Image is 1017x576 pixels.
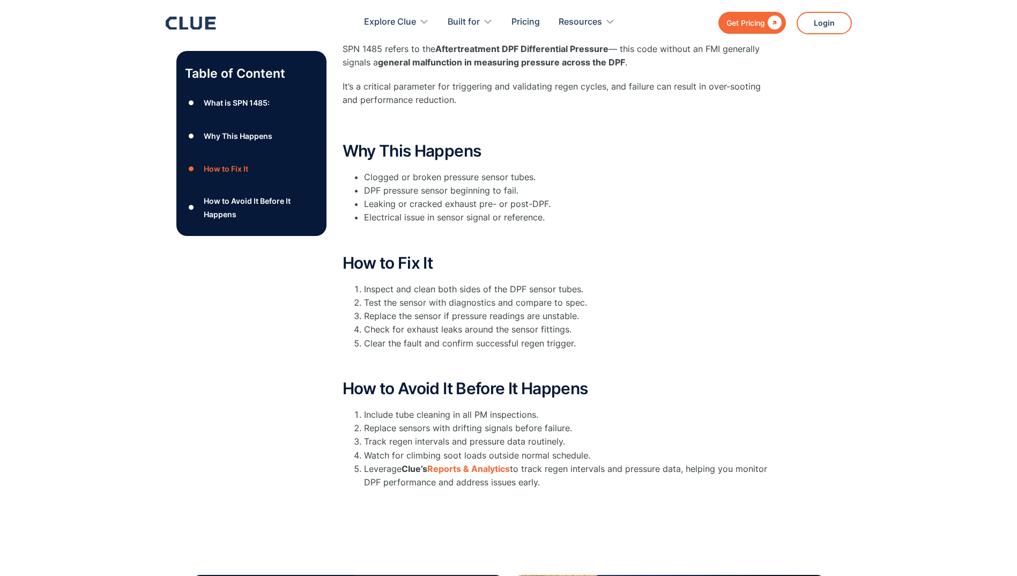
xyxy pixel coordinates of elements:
[559,5,602,39] div: Resources
[343,254,771,272] h2: How to Fix It
[364,283,771,296] li: Inspect and clean both sides of the DPF sensor tubes.
[797,12,852,34] a: Login
[364,211,771,224] li: Electrical issue in sensor signal or reference.
[185,128,198,144] div: ●
[343,380,771,397] h2: How to Avoid It Before It Happens
[364,296,771,309] li: Test the sensor with diagnostics and compare to spec.
[185,200,198,216] div: ●
[185,95,198,111] div: ●
[343,118,771,131] p: ‍
[364,337,771,350] li: Clear the fault and confirm successful regen trigger.
[364,184,771,197] li: DPF pressure sensor beginning to fail.
[364,462,771,489] li: Leverage to track regen intervals and pressure data, helping you monitor DPF performance and addr...
[511,5,540,39] a: Pricing
[364,5,429,39] div: Explore Clue
[343,42,771,69] p: SPN 1485 refers to the — this code without an FMI generally signals a .
[204,129,272,143] div: Why This Happens
[448,5,480,39] div: Built for
[402,463,427,474] strong: Clue’s
[427,463,510,474] a: Reports & Analytics
[185,161,318,177] a: ●How to Fix It
[364,422,771,435] li: Replace sensors with drifting signals before failure.
[364,309,771,323] li: Replace the sensor if pressure readings are unstable.
[343,142,771,160] h2: Why This Happens
[559,5,615,39] div: Resources
[364,197,771,211] li: Leaking or cracked exhaust pre- or post-DPF.
[435,43,608,54] strong: Aftertreatment DPF Differential Pressure
[185,95,318,111] a: ●What is SPN 1485:
[378,57,625,68] strong: general malfunction in measuring pressure across the DPF
[448,5,493,39] div: Built for
[185,194,318,221] a: ●How to Avoid It Before It Happens
[185,128,318,144] a: ●Why This Happens
[185,65,318,82] p: Table of Content
[364,449,771,462] li: Watch for climbing soot loads outside normal schedule.
[364,408,771,422] li: Include tube cleaning in all PM inspections.
[343,356,771,369] p: ‍
[204,194,317,221] div: How to Avoid It Before It Happens
[204,163,248,176] div: How to Fix It
[765,16,782,29] div: 
[726,16,765,29] div: Get Pricing
[364,323,771,336] li: Check for exhaust leaks around the sensor fittings.
[185,161,198,177] div: ●
[718,12,786,34] a: Get Pricing
[343,230,771,243] p: ‍
[343,80,771,107] p: It’s a critical parameter for triggering and validating regen cycles, and failure can result in o...
[364,435,771,448] li: Track regen intervals and pressure data routinely.
[204,96,270,109] div: What is SPN 1485:
[364,171,771,184] li: Clogged or broken pressure sensor tubes.
[364,5,416,39] div: Explore Clue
